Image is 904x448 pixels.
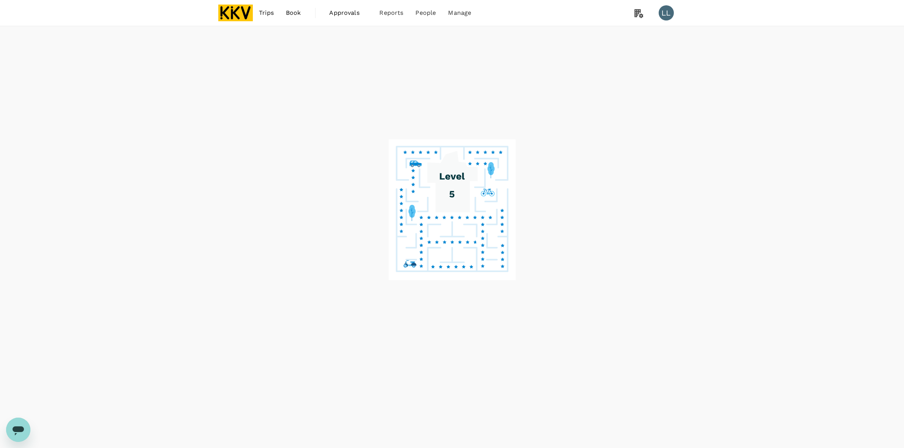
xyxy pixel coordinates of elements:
[448,8,471,17] span: Manage
[380,8,404,17] span: Reports
[330,8,368,17] span: Approvals
[416,8,436,17] span: People
[259,8,274,17] span: Trips
[6,418,30,442] iframe: Button to launch messaging window
[286,8,301,17] span: Book
[659,5,674,20] div: LL
[218,5,253,21] img: KKV Supply Chain Sdn Bhd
